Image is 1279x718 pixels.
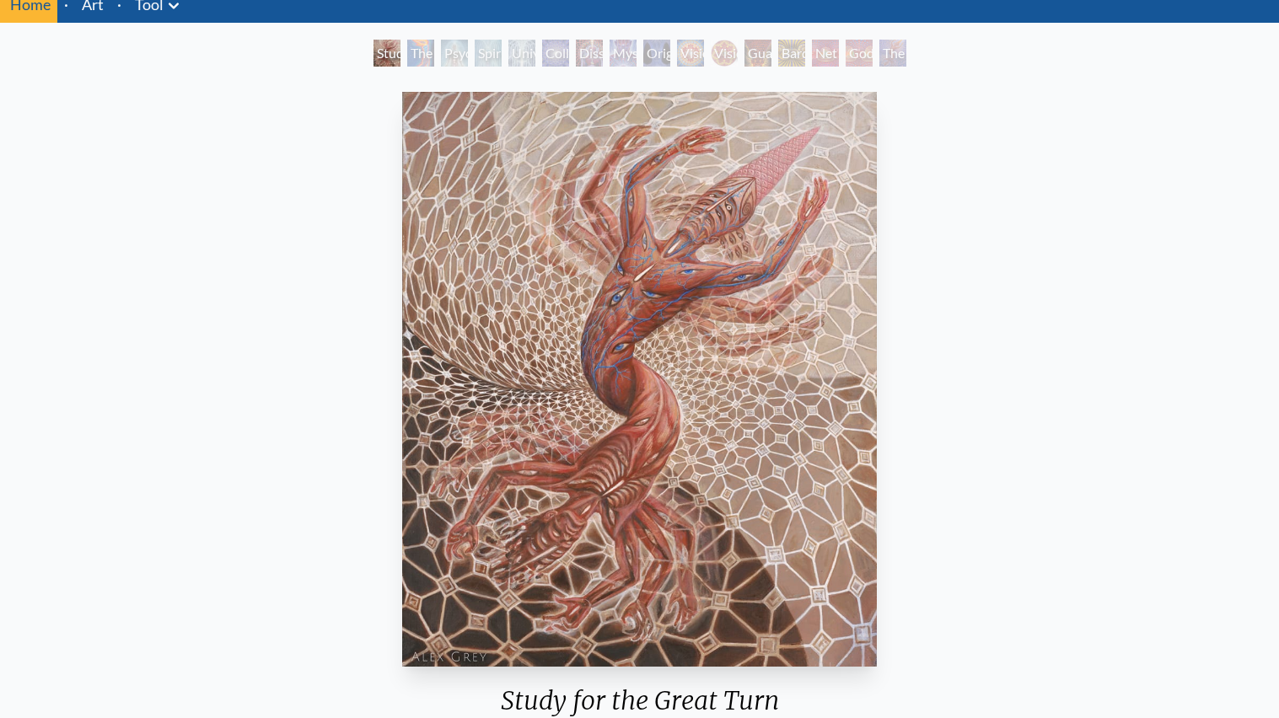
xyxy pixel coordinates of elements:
[373,40,400,67] div: Study for the Great Turn
[643,40,670,67] div: Original Face
[677,40,704,67] div: Vision Crystal
[879,40,906,67] div: The Great Turn
[407,40,434,67] div: The Torch
[778,40,805,67] div: Bardo Being
[610,40,637,67] div: Mystic Eye
[744,40,771,67] div: Guardian of Infinite Vision
[542,40,569,67] div: Collective Vision
[402,92,877,667] img: Study-for-the-Great-Turn_2020_Alex-Grey.jpg
[441,40,468,67] div: Psychic Energy System
[508,40,535,67] div: Universal Mind Lattice
[576,40,603,67] div: Dissectional Art for Tool's Lateralus CD
[711,40,738,67] div: Vision Crystal Tondo
[812,40,839,67] div: Net of Being
[475,40,502,67] div: Spiritual Energy System
[846,40,873,67] div: Godself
